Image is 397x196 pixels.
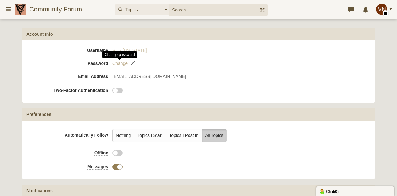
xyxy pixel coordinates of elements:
[124,7,138,13] span: Topics
[319,188,391,194] div: Chat
[22,108,375,121] div: Preferences
[115,4,169,15] button: Topics
[116,133,131,138] span: Nothing
[335,189,337,194] strong: 0
[334,189,339,194] span: ( )
[15,4,29,15] img: VCS_Logo_NewWebsiteBackground.png
[26,71,112,80] label: Email Address
[26,129,112,138] label: Automatically Follow
[26,45,112,53] label: Username
[29,6,87,13] span: Community Forum
[112,61,128,66] span: Change
[112,73,186,80] span: [EMAIL_ADDRESS][DOMAIN_NAME]
[112,47,147,53] a: VCS [US_STATE]
[169,4,259,15] input: Search
[26,58,112,66] label: Password
[102,51,137,58] div: Change password
[376,4,387,15] img: KWktgKZNar0AEll75VtZaAkuZ1HoFIrD0yrey1hJYyqTWKxCBpVe+lbWWwFImtV6BCCy98q2stQSWMqn1CkRg6ZVvZa0lsJRJ...
[53,88,108,93] span: Two-Factor Authentication
[169,133,198,138] span: Topics I Post In
[205,133,223,138] span: All Topics
[87,164,108,169] span: Messages
[94,150,108,155] span: Offline
[15,4,112,15] a: Community Forum
[22,28,375,40] div: Account Info
[137,133,162,138] span: Topics I Start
